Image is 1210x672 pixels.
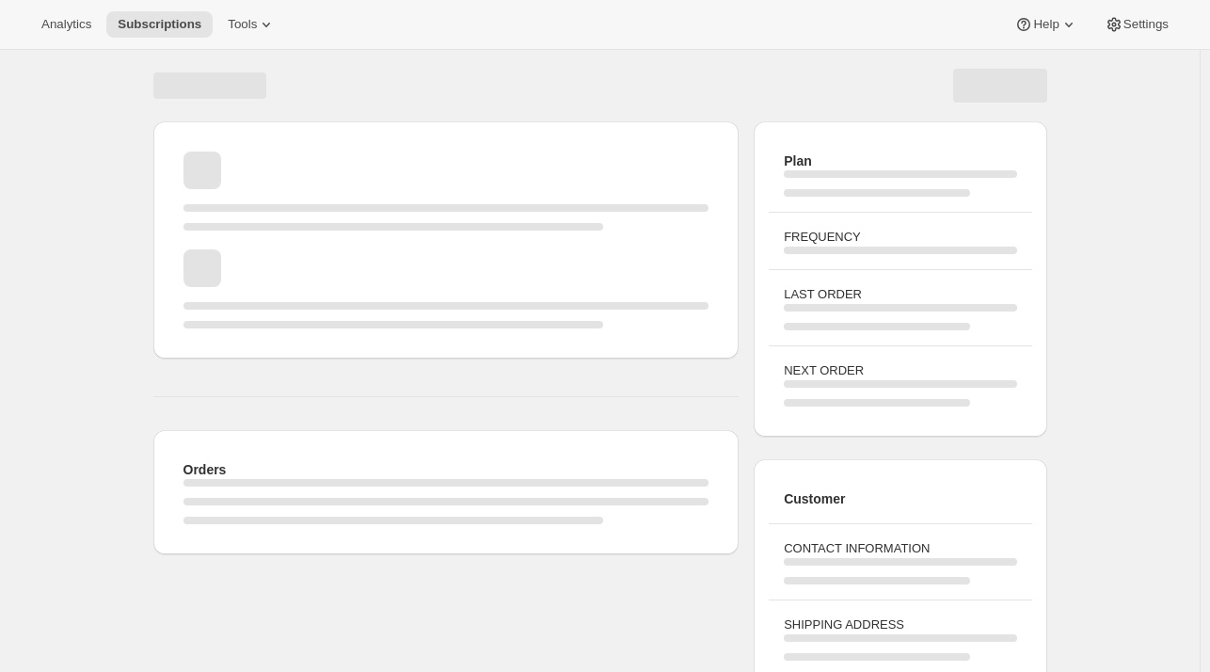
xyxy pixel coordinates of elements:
[1093,11,1180,38] button: Settings
[784,361,1016,380] h3: NEXT ORDER
[30,11,103,38] button: Analytics
[1033,17,1059,32] span: Help
[1003,11,1089,38] button: Help
[784,285,1016,304] h3: LAST ORDER
[183,460,709,479] h2: Orders
[41,17,91,32] span: Analytics
[118,17,201,32] span: Subscriptions
[784,489,1016,508] h2: Customer
[784,152,1016,170] h2: Plan
[784,228,1016,247] h3: FREQUENCY
[1123,17,1169,32] span: Settings
[106,11,213,38] button: Subscriptions
[784,616,1016,634] h3: SHIPPING ADDRESS
[784,539,1016,558] h3: CONTACT INFORMATION
[228,17,257,32] span: Tools
[216,11,287,38] button: Tools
